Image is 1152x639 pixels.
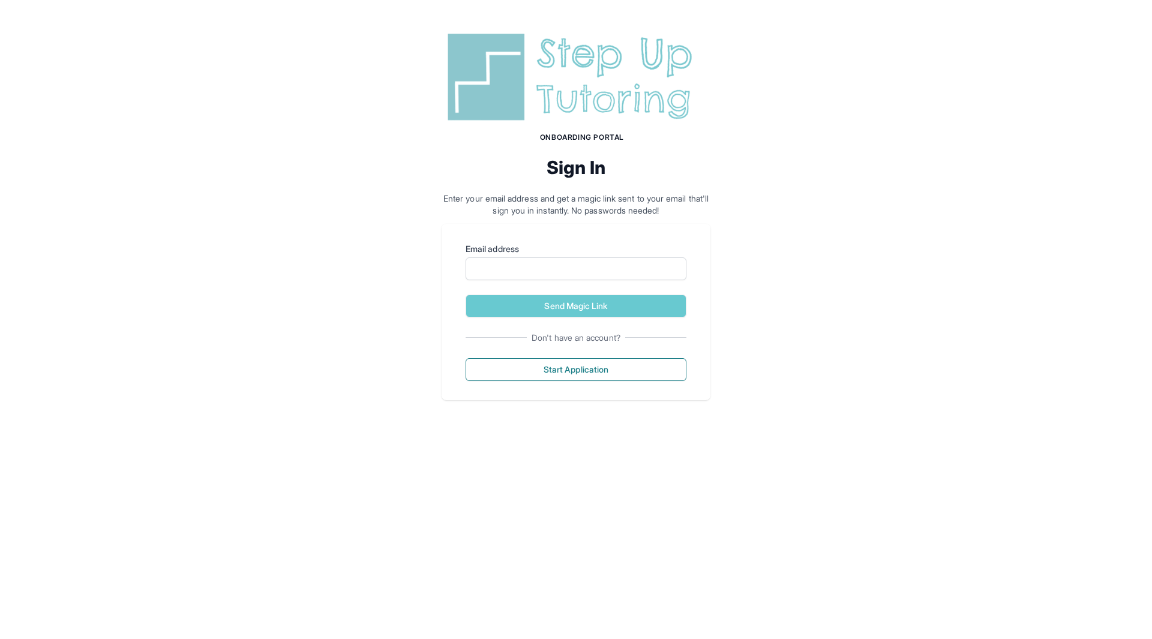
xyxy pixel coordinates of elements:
[466,243,686,255] label: Email address
[527,332,625,344] span: Don't have an account?
[466,295,686,317] button: Send Magic Link
[466,358,686,381] button: Start Application
[454,133,710,142] h1: Onboarding Portal
[442,193,710,217] p: Enter your email address and get a magic link sent to your email that'll sign you in instantly. N...
[442,157,710,178] h2: Sign In
[442,29,710,125] img: Step Up Tutoring horizontal logo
